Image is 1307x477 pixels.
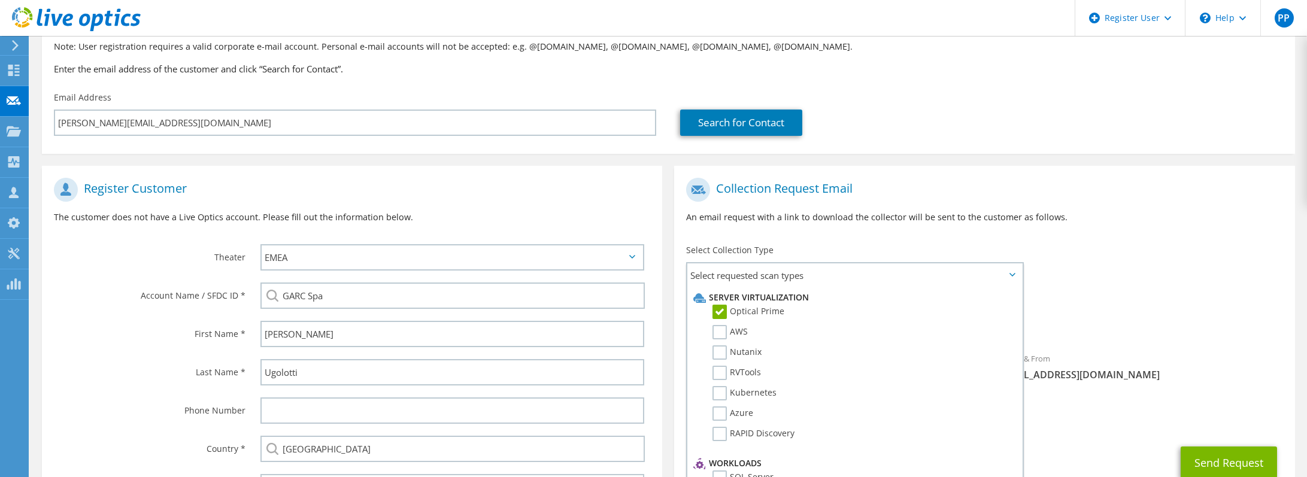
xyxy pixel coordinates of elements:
[712,325,748,339] label: AWS
[712,366,761,380] label: RVTools
[686,244,774,256] label: Select Collection Type
[686,178,1276,202] h1: Collection Request Email
[54,211,650,224] p: The customer does not have a Live Optics account. Please fill out the information below.
[674,292,1294,340] div: Requested Collections
[680,110,802,136] a: Search for Contact
[686,211,1282,224] p: An email request with a link to download the collector will be sent to the customer as follows.
[985,346,1295,387] div: Sender & From
[687,263,1022,287] span: Select requested scan types
[54,92,111,104] label: Email Address
[674,346,984,387] div: To
[712,406,753,421] label: Azure
[997,368,1283,381] span: [EMAIL_ADDRESS][DOMAIN_NAME]
[712,386,777,400] label: Kubernetes
[712,305,784,319] label: Optical Prime
[54,178,644,202] h1: Register Customer
[54,359,245,378] label: Last Name *
[1275,8,1294,28] span: PP
[690,456,1016,470] li: Workloads
[54,40,1283,53] p: Note: User registration requires a valid corporate e-mail account. Personal e-mail accounts will ...
[54,282,245,302] label: Account Name / SFDC ID *
[54,321,245,340] label: First Name *
[54,397,245,417] label: Phone Number
[54,244,245,263] label: Theater
[54,436,245,455] label: Country *
[674,393,1294,435] div: CC & Reply To
[54,62,1283,75] h3: Enter the email address of the customer and click “Search for Contact”.
[712,427,794,441] label: RAPID Discovery
[1200,13,1211,23] svg: \n
[712,345,762,360] label: Nutanix
[690,290,1016,305] li: Server Virtualization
